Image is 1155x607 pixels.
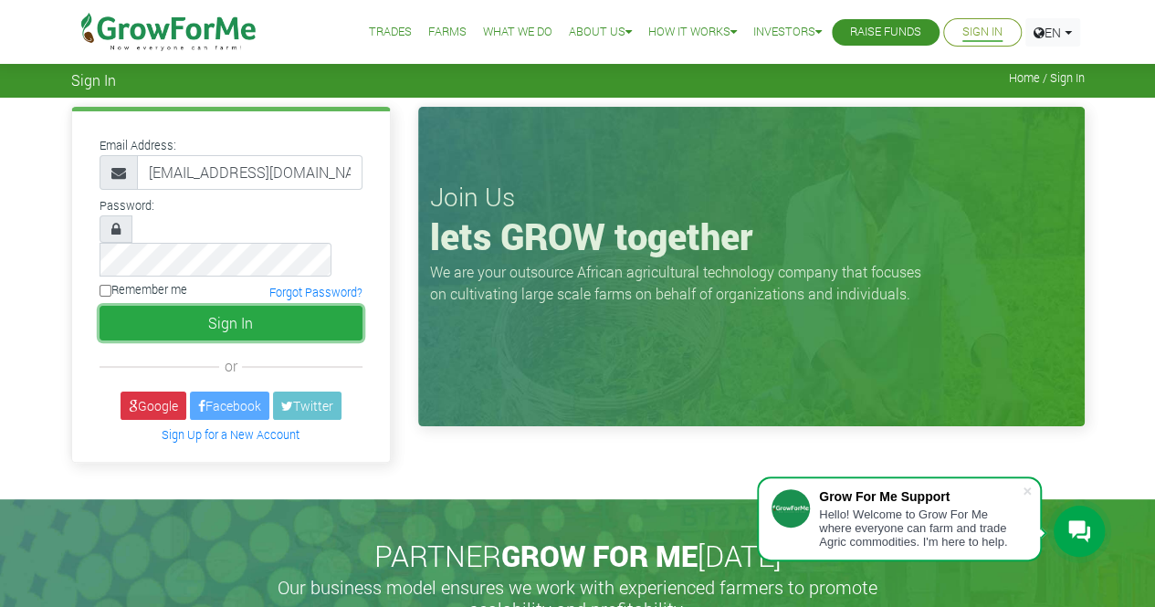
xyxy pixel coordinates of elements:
[100,306,362,340] button: Sign In
[121,392,186,420] a: Google
[162,427,299,442] a: Sign Up for a New Account
[137,155,362,190] input: Email Address
[501,536,698,575] span: GROW FOR ME
[100,281,187,298] label: Remember me
[369,23,412,42] a: Trades
[100,285,111,297] input: Remember me
[100,355,362,377] div: or
[430,182,1073,213] h3: Join Us
[100,137,176,154] label: Email Address:
[850,23,921,42] a: Raise Funds
[1009,71,1085,85] span: Home / Sign In
[569,23,632,42] a: About Us
[430,261,932,305] p: We are your outsource African agricultural technology company that focuses on cultivating large s...
[269,286,362,300] a: Forgot Password?
[71,71,116,89] span: Sign In
[1025,18,1080,47] a: EN
[962,23,1003,42] a: Sign In
[430,215,1073,258] h1: lets GROW together
[819,508,1022,549] div: Hello! Welcome to Grow For Me where everyone can farm and trade Agric commodities. I'm here to help.
[79,539,1077,573] h2: PARTNER [DATE]
[819,489,1022,504] div: Grow For Me Support
[753,23,822,42] a: Investors
[100,197,154,215] label: Password:
[428,23,467,42] a: Farms
[483,23,552,42] a: What We Do
[648,23,737,42] a: How it Works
